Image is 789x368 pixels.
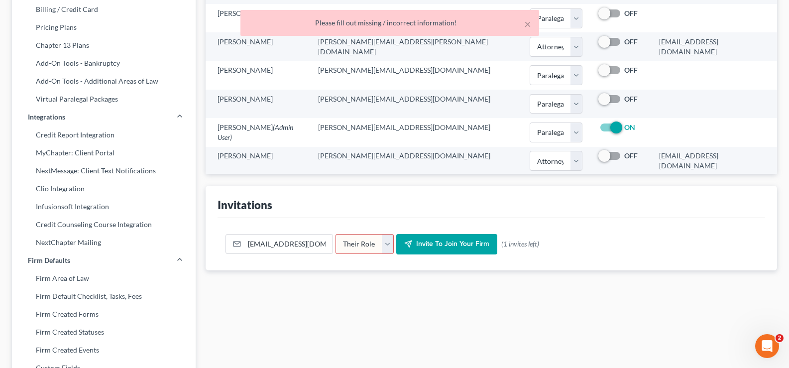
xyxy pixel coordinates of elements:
[12,90,196,108] a: Virtual Paralegal Packages
[310,61,522,90] td: [PERSON_NAME][EMAIL_ADDRESS][DOMAIN_NAME]
[206,118,310,146] td: [PERSON_NAME]
[624,66,638,74] strong: OFF
[12,126,196,144] a: Credit Report Integration
[651,32,777,61] td: [EMAIL_ADDRESS][DOMAIN_NAME]
[28,255,70,265] span: Firm Defaults
[12,269,196,287] a: Firm Area of Law
[12,198,196,216] a: Infusionsoft Integration
[776,334,784,342] span: 2
[310,90,522,118] td: [PERSON_NAME][EMAIL_ADDRESS][DOMAIN_NAME]
[12,108,196,126] a: Integrations
[248,18,531,28] div: Please fill out missing / incorrect information!
[244,235,333,253] input: Email Address
[624,123,635,131] strong: ON
[12,341,196,359] a: Firm Created Events
[12,287,196,305] a: Firm Default Checklist, Tasks, Fees
[12,144,196,162] a: MyChapter: Client Portal
[218,198,272,212] div: Invitations
[206,147,310,175] td: [PERSON_NAME]
[624,37,638,46] strong: OFF
[12,162,196,180] a: NextMessage: Client Text Notifications
[624,9,638,17] strong: OFF
[755,334,779,358] iframe: Intercom live chat
[12,180,196,198] a: Clio Integration
[524,18,531,30] button: ×
[501,239,539,249] span: (1 invites left)
[12,54,196,72] a: Add-On Tools - Bankruptcy
[12,36,196,54] a: Chapter 13 Plans
[218,123,293,141] span: (Admin User)
[416,240,489,248] span: Invite to join your firm
[28,112,65,122] span: Integrations
[12,216,196,234] a: Credit Counseling Course Integration
[624,151,638,160] strong: OFF
[12,323,196,341] a: Firm Created Statuses
[12,72,196,90] a: Add-On Tools - Additional Areas of Law
[12,305,196,323] a: Firm Created Forms
[310,118,522,146] td: [PERSON_NAME][EMAIL_ADDRESS][DOMAIN_NAME]
[206,61,310,90] td: [PERSON_NAME]
[624,95,638,103] strong: OFF
[12,251,196,269] a: Firm Defaults
[12,0,196,18] a: Billing / Credit Card
[310,32,522,61] td: [PERSON_NAME][EMAIL_ADDRESS][PERSON_NAME][DOMAIN_NAME]
[651,147,777,175] td: [EMAIL_ADDRESS][DOMAIN_NAME]
[310,4,522,32] td: [EMAIL_ADDRESS][DOMAIN_NAME]
[206,90,310,118] td: [PERSON_NAME]
[310,147,522,175] td: [PERSON_NAME][EMAIL_ADDRESS][DOMAIN_NAME]
[12,234,196,251] a: NextChapter Mailing
[206,4,310,32] td: [PERSON_NAME]
[396,234,497,255] button: Invite to join your firm
[206,32,310,61] td: [PERSON_NAME]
